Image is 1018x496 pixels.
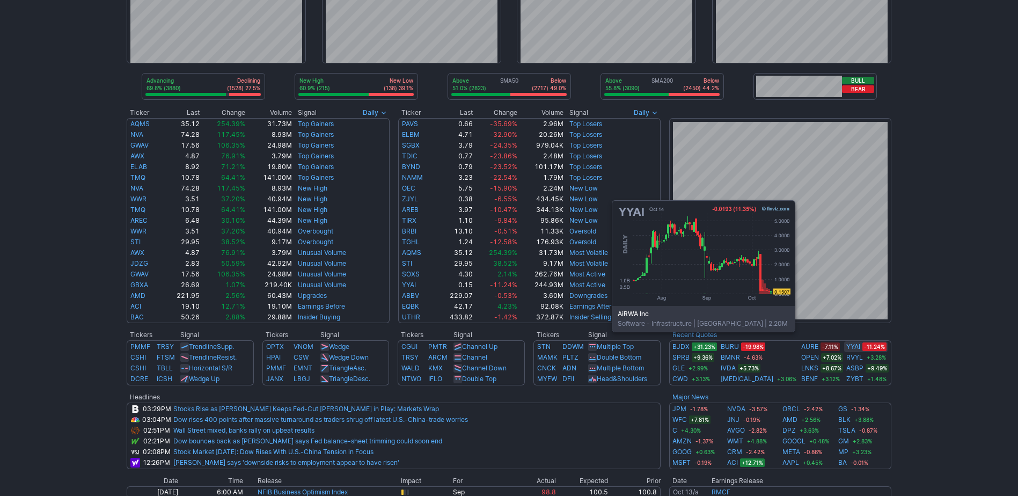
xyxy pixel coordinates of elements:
[727,425,745,436] a: AVGO
[398,107,437,118] th: Ticker
[384,77,413,84] p: New Low
[631,107,661,118] button: Signals interval
[363,107,378,118] span: Daily
[147,84,181,92] p: 69.8% (3880)
[189,375,219,383] a: Wedge Up
[298,302,345,310] a: Earnings Before
[428,342,447,351] a: PMTR
[217,130,245,138] span: 117.45%
[518,140,563,151] td: 979.04K
[130,120,150,128] a: AQMS
[721,352,740,363] a: BMNR
[462,364,507,372] a: Channel Down
[569,206,598,214] a: New Low
[157,353,175,361] a: FTSM
[298,120,334,128] a: Top Gainers
[490,152,517,160] span: -23.86%
[672,414,687,425] a: WFC
[163,247,201,258] td: 4.87
[130,173,145,181] a: TMQ
[246,237,292,247] td: 9.17M
[537,375,557,383] a: MYFW
[402,302,419,310] a: EQBK
[846,363,863,374] a: ASBP
[436,107,473,118] th: Last
[173,405,439,413] a: Stocks Rise as [PERSON_NAME] Keeps Fed-Cut [PERSON_NAME] in Play: Markets Wrap
[130,163,147,171] a: ELAB
[189,353,237,361] a: TrendlineResist.
[402,130,420,138] a: ELBM
[157,375,172,383] a: ICSH
[298,108,317,117] span: Signal
[532,84,566,92] p: (2717) 49.0%
[605,77,640,84] p: Above
[672,374,688,384] a: CWD
[402,120,418,128] a: PAVS
[562,375,574,383] a: DFII
[672,425,677,436] a: C
[130,375,148,383] a: DCRE
[436,140,473,151] td: 3.79
[189,353,217,361] span: Trendline
[672,331,717,339] b: Recent Quotes
[294,342,313,351] a: VNOM
[221,195,245,203] span: 37.20%
[298,184,327,192] a: New High
[217,141,245,149] span: 106.35%
[712,488,730,496] a: RMCF
[360,107,390,118] button: Signals interval
[436,226,473,237] td: 13.10
[569,120,602,128] a: Top Losers
[436,183,473,194] td: 5.75
[163,107,201,118] th: Last
[597,364,644,372] a: Multiple Bottom
[163,162,201,172] td: 8.92
[130,195,147,203] a: WWR
[494,195,517,203] span: -6.55%
[490,184,517,192] span: -15.90%
[727,414,739,425] a: JNJ
[402,216,416,224] a: TIRX
[402,313,420,321] a: UTHR
[217,120,245,128] span: 254.39%
[163,194,201,205] td: 3.51
[246,226,292,237] td: 40.94M
[672,393,708,401] a: Major News
[246,247,292,258] td: 3.79M
[298,270,346,278] a: Unusual Volume
[436,205,473,215] td: 3.97
[782,447,800,457] a: META
[436,172,473,183] td: 3.23
[246,183,292,194] td: 8.93M
[298,227,333,235] a: Overbought
[130,313,144,321] a: BAC
[246,172,292,183] td: 141.00M
[518,247,563,258] td: 31.73M
[266,342,284,351] a: OPTX
[532,77,566,84] p: Below
[562,364,576,372] a: ADN
[246,162,292,172] td: 19.80M
[782,436,805,447] a: GOOGL
[727,404,745,414] a: NVDA
[130,270,149,278] a: GWAV
[436,162,473,172] td: 0.79
[246,129,292,140] td: 8.93M
[473,107,518,118] th: Change
[727,457,738,468] a: ACI
[452,77,486,84] p: Above
[163,205,201,215] td: 10.78
[163,151,201,162] td: 4.87
[298,313,340,321] a: Insider Buying
[246,258,292,269] td: 42.92M
[782,457,799,468] a: AAPL
[246,107,292,118] th: Volume
[846,341,860,352] a: YYAI
[353,375,370,383] span: Desc.
[200,107,246,118] th: Change
[298,259,346,267] a: Unusual Volume
[490,141,517,149] span: -24.35%
[402,291,419,300] a: ABBV
[147,77,181,84] p: Advancing
[130,302,141,310] a: ACI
